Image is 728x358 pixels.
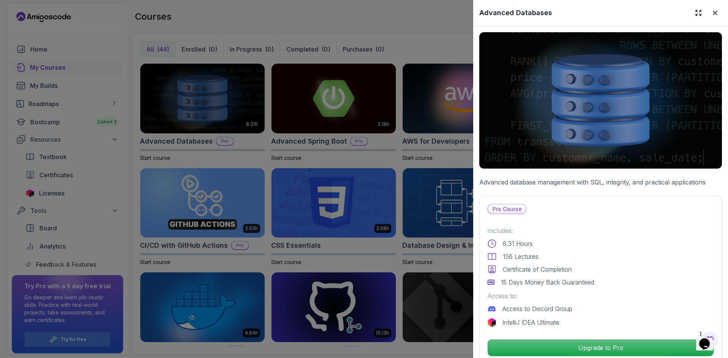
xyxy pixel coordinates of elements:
[479,8,552,18] h2: Advanced Databases
[692,6,705,20] button: Expand drawer
[479,178,722,187] p: Advanced database management with SQL, integrity, and practical applications
[487,339,714,356] button: Upgrade to Pro
[488,339,714,356] p: Upgrade to Pro
[502,318,559,327] p: IntelliJ IDEA Ultimate
[487,318,496,327] img: jetbrains logo
[503,252,538,261] p: 136 Lectures
[502,304,572,313] p: Access to Discord Group
[479,32,722,169] img: advanced-databases_thumbnail
[501,278,594,287] p: 15 Days Money Back Guaranteed
[487,291,714,300] p: Access to:
[503,239,533,248] p: 8.31 Hours
[487,226,714,235] p: Includes:
[696,328,720,350] iframe: chat widget
[488,205,526,214] p: Pro Course
[503,265,572,274] p: Certificate of Completion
